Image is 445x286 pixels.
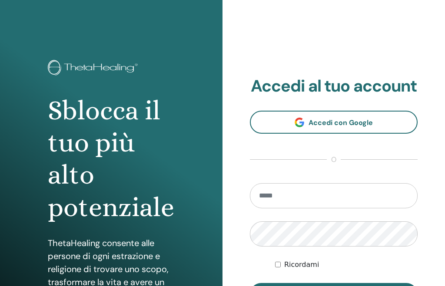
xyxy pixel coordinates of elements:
[48,95,174,224] h1: Sblocca il tuo più alto potenziale
[275,260,418,270] div: Keep me authenticated indefinitely or until I manually logout
[250,111,418,134] a: Accedi con Google
[327,155,341,165] span: o
[309,118,373,127] span: Accedi con Google
[284,260,319,270] label: Ricordami
[250,76,418,96] h2: Accedi al tuo account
